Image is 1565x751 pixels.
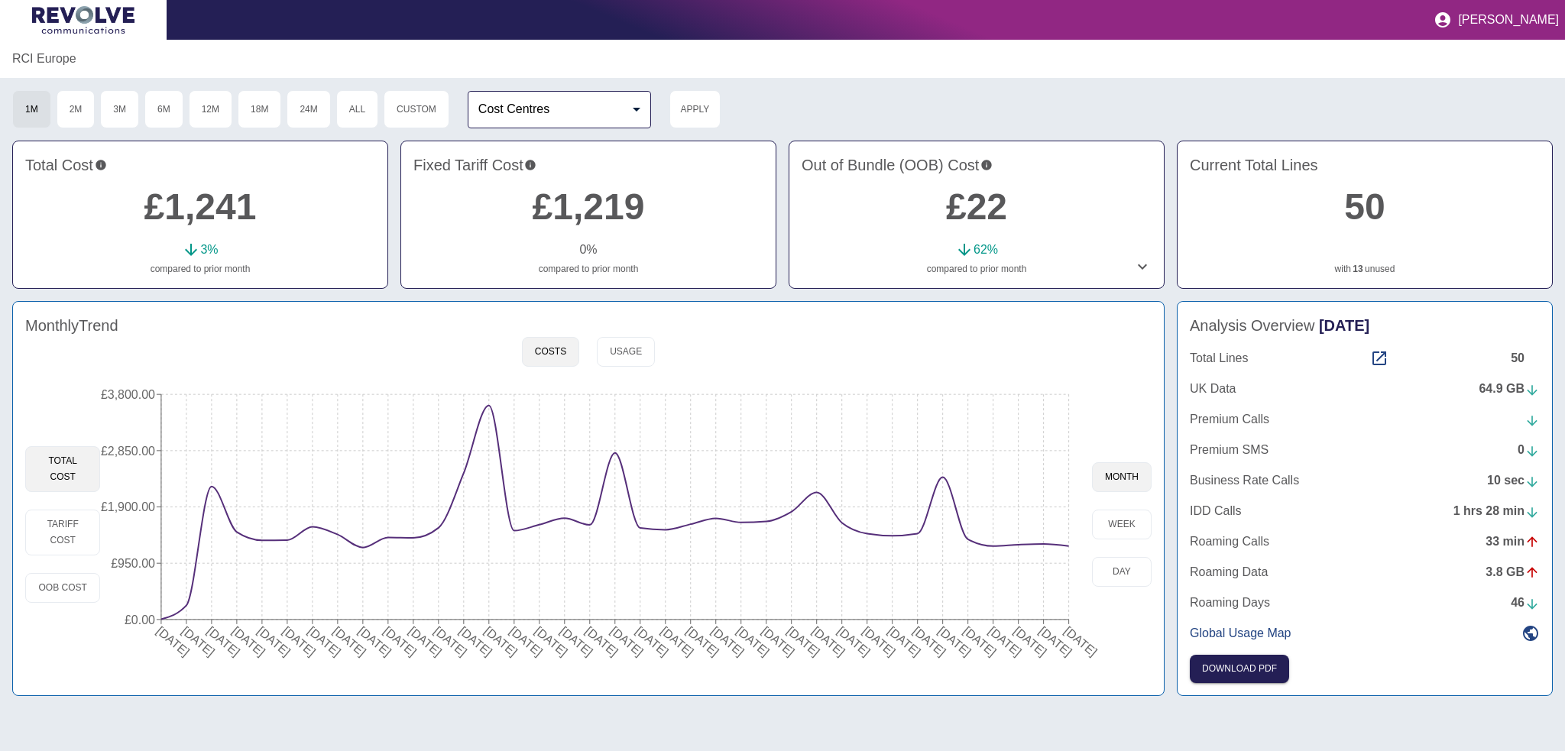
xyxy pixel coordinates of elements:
div: 64.9 GB [1479,380,1540,398]
tspan: [DATE] [381,624,419,659]
tspan: [DATE] [507,624,545,659]
tspan: [DATE] [1012,624,1049,659]
tspan: [DATE] [533,624,570,659]
a: Roaming Days46 [1190,594,1540,612]
p: UK Data [1190,380,1236,398]
button: 3M [100,90,139,128]
tspan: [DATE] [154,624,192,659]
tspan: [DATE] [205,624,242,659]
tspan: [DATE] [331,624,368,659]
p: Roaming Data [1190,563,1268,581]
tspan: [DATE] [659,624,696,659]
tspan: [DATE] [407,624,444,659]
tspan: [DATE] [583,624,620,659]
h4: Total Cost [25,154,375,176]
button: 6M [144,90,183,128]
button: 1M [12,90,51,128]
p: Global Usage Map [1190,624,1291,643]
a: Roaming Data3.8 GB [1190,563,1540,581]
button: OOB Cost [25,573,100,603]
a: UK Data64.9 GB [1190,380,1540,398]
tspan: [DATE] [482,624,520,659]
div: 33 min [1486,532,1540,551]
a: Premium Calls [1190,410,1540,429]
a: Total Lines50 [1190,349,1540,367]
tspan: [DATE] [961,624,999,659]
tspan: £3,800.00 [101,388,155,401]
tspan: [DATE] [230,624,267,659]
p: Business Rate Calls [1190,471,1299,490]
tspan: [DATE] [1062,624,1100,659]
svg: Costs outside of your fixed tariff [980,154,993,176]
button: Costs [522,337,579,367]
a: 13 [1353,262,1362,276]
button: All [336,90,378,128]
button: week [1092,510,1152,539]
tspan: [DATE] [608,624,646,659]
tspan: [DATE] [987,624,1024,659]
button: Total Cost [25,446,100,492]
button: 18M [238,90,281,128]
tspan: [DATE] [936,624,974,659]
tspan: [DATE] [306,624,343,659]
p: IDD Calls [1190,502,1242,520]
div: 3.8 GB [1486,563,1540,581]
tspan: [DATE] [684,624,721,659]
a: IDD Calls1 hrs 28 min [1190,502,1540,520]
tspan: [DATE] [255,624,293,659]
div: 0 [1518,441,1540,459]
p: with unused [1190,262,1540,276]
p: 62 % [974,241,998,259]
button: Usage [597,337,655,367]
button: Click here to download the most recent invoice. If the current month’s invoice is unavailable, th... [1190,655,1289,683]
tspan: £2,850.00 [101,445,155,458]
a: £22 [946,186,1007,227]
tspan: [DATE] [180,624,217,659]
button: 2M [57,90,96,128]
tspan: [DATE] [432,624,469,659]
svg: This is the total charges incurred over 1 months [95,154,107,176]
a: Premium SMS0 [1190,441,1540,459]
tspan: [DATE] [860,624,898,659]
div: 50 [1511,349,1540,367]
tspan: [DATE] [709,624,747,659]
p: Roaming Days [1190,594,1270,612]
span: [DATE] [1319,317,1369,334]
button: month [1092,462,1152,492]
p: 0 % [579,241,597,259]
a: Roaming Calls33 min [1190,532,1540,551]
tspan: [DATE] [835,624,873,659]
tspan: [DATE] [886,624,923,659]
tspan: [DATE] [280,624,318,659]
a: 50 [1344,186,1385,227]
p: Total Lines [1190,349,1249,367]
p: compared to prior month [413,262,763,276]
button: day [1092,557,1152,587]
a: RCI Europe [12,50,76,68]
h4: Out of Bundle (OOB) Cost [802,154,1152,176]
tspan: £950.00 [112,557,156,570]
tspan: [DATE] [356,624,394,659]
tspan: [DATE] [810,624,847,659]
tspan: [DATE] [457,624,494,659]
h4: Current Total Lines [1190,154,1540,176]
tspan: [DATE] [1037,624,1074,659]
a: £1,241 [144,186,257,227]
tspan: [DATE] [558,624,595,659]
p: [PERSON_NAME] [1458,13,1559,27]
div: 10 sec [1487,471,1540,490]
button: [PERSON_NAME] [1427,5,1565,35]
a: Global Usage Map [1190,624,1540,643]
p: Premium SMS [1190,441,1269,459]
h4: Fixed Tariff Cost [413,154,763,176]
button: 24M [287,90,330,128]
svg: This is your recurring contracted cost [524,154,536,176]
tspan: £1,900.00 [101,500,155,513]
tspan: [DATE] [785,624,822,659]
p: Premium Calls [1190,410,1269,429]
tspan: £0.00 [125,613,155,626]
p: Roaming Calls [1190,532,1269,551]
h4: Analysis Overview [1190,314,1540,337]
div: 1 hrs 28 min [1453,502,1540,520]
